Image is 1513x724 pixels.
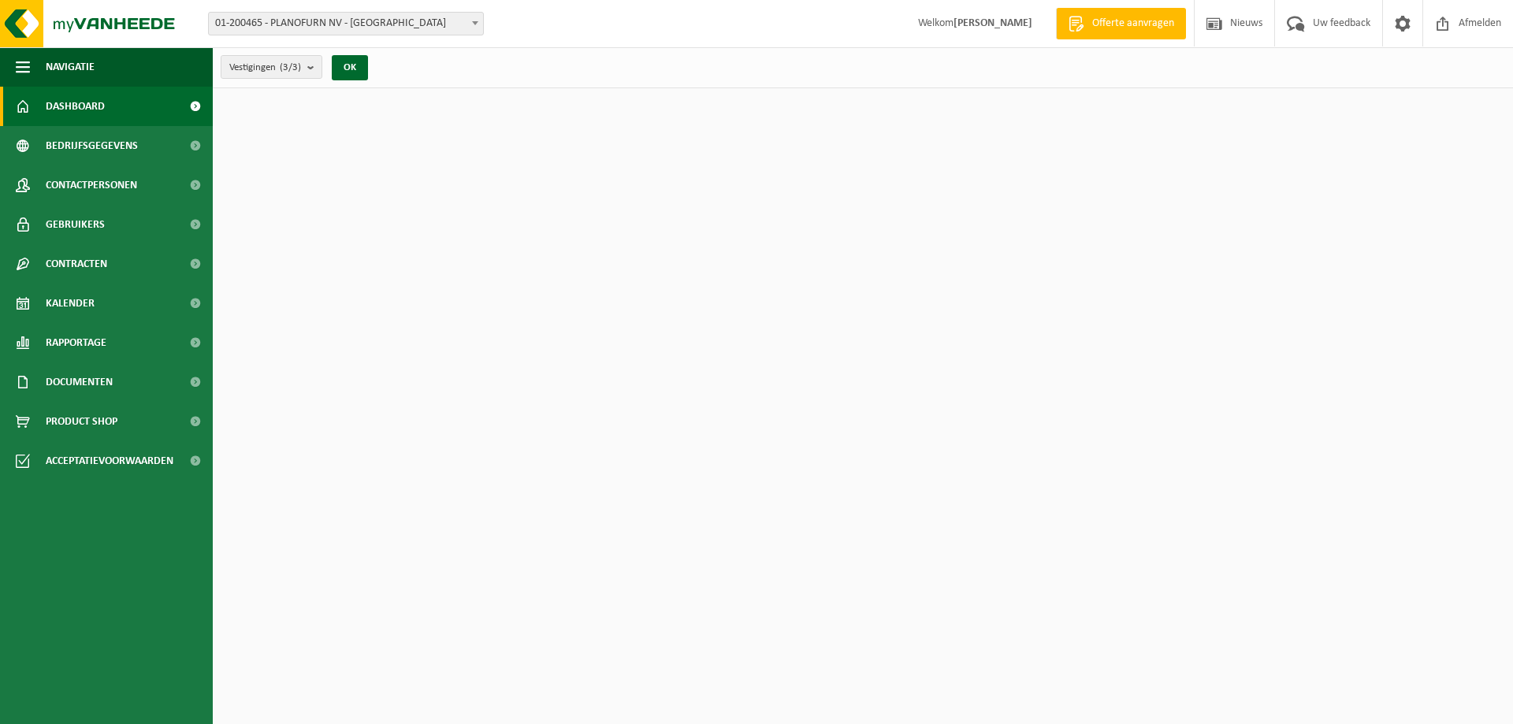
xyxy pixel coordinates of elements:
[209,13,483,35] span: 01-200465 - PLANOFURN NV - WAREGEM
[46,244,107,284] span: Contracten
[46,362,113,402] span: Documenten
[46,126,138,165] span: Bedrijfsgegevens
[280,62,301,72] count: (3/3)
[1088,16,1178,32] span: Offerte aanvragen
[332,55,368,80] button: OK
[46,87,105,126] span: Dashboard
[208,12,484,35] span: 01-200465 - PLANOFURN NV - WAREGEM
[46,205,105,244] span: Gebruikers
[46,402,117,441] span: Product Shop
[46,441,173,481] span: Acceptatievoorwaarden
[46,323,106,362] span: Rapportage
[46,284,95,323] span: Kalender
[221,55,322,79] button: Vestigingen(3/3)
[46,47,95,87] span: Navigatie
[1056,8,1186,39] a: Offerte aanvragen
[229,56,301,80] span: Vestigingen
[954,17,1032,29] strong: [PERSON_NAME]
[46,165,137,205] span: Contactpersonen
